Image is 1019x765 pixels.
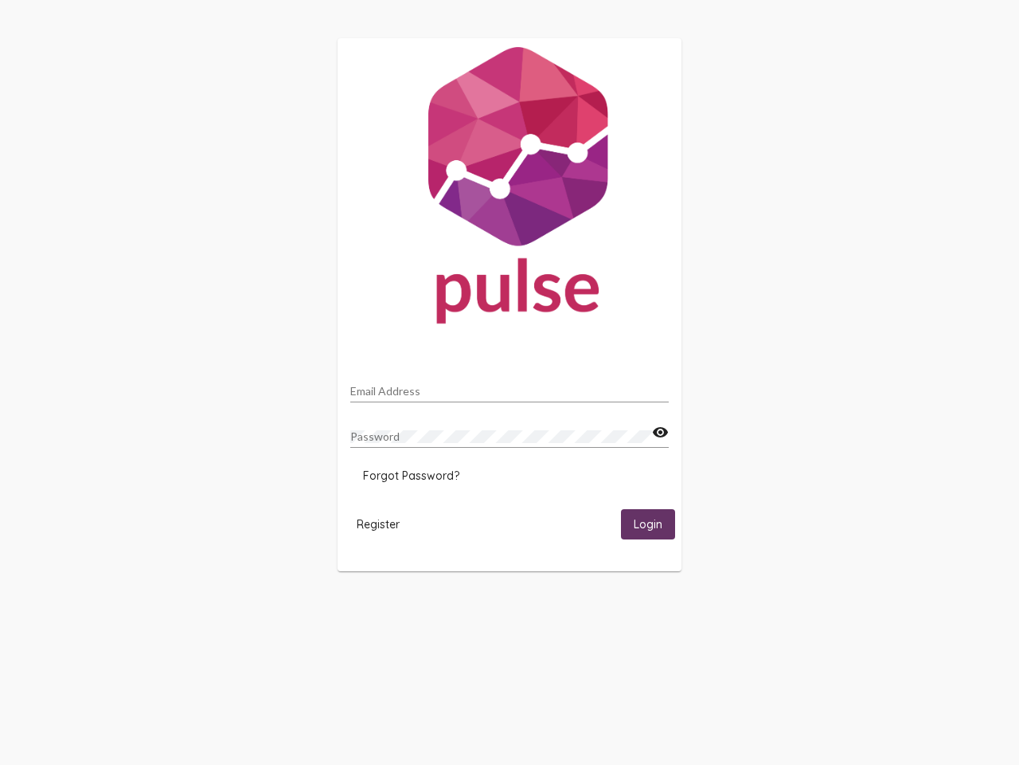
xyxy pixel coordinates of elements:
[357,517,400,532] span: Register
[338,38,681,339] img: Pulse For Good Logo
[621,509,675,539] button: Login
[350,461,472,490] button: Forgot Password?
[652,423,669,442] mat-icon: visibility
[363,469,459,483] span: Forgot Password?
[634,518,662,532] span: Login
[344,509,412,539] button: Register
